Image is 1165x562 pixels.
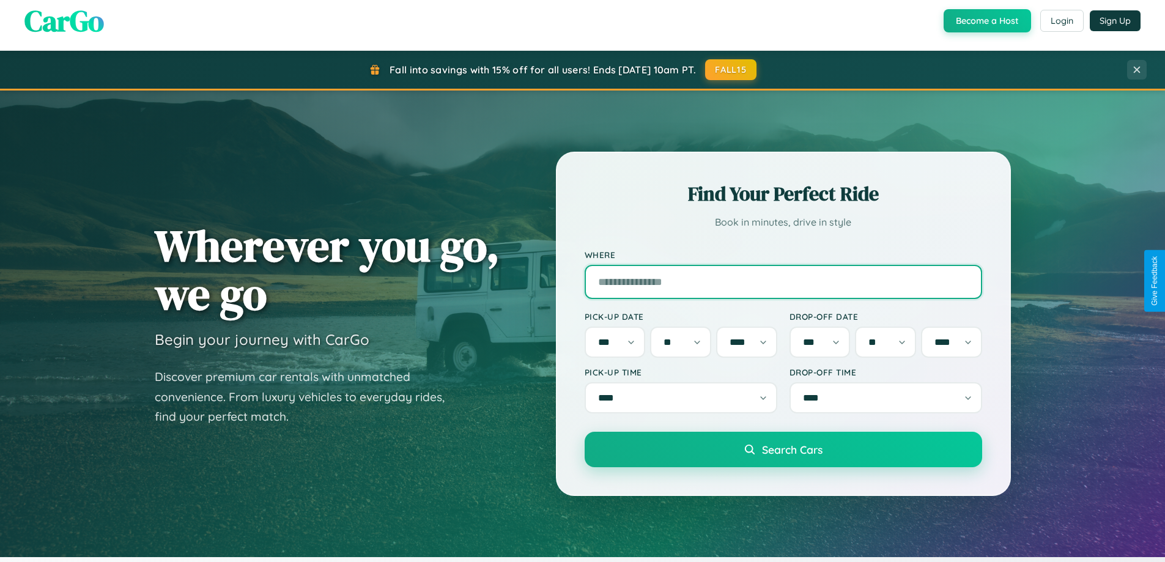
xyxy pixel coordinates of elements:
button: Search Cars [585,432,982,467]
h3: Begin your journey with CarGo [155,330,369,349]
span: CarGo [24,1,104,41]
button: Sign Up [1090,10,1141,31]
button: Become a Host [944,9,1031,32]
p: Book in minutes, drive in style [585,213,982,231]
label: Drop-off Time [790,367,982,377]
div: Give Feedback [1150,256,1159,306]
p: Discover premium car rentals with unmatched convenience. From luxury vehicles to everyday rides, ... [155,367,460,427]
span: Search Cars [762,443,823,456]
label: Pick-up Date [585,311,777,322]
label: Where [585,250,982,260]
label: Pick-up Time [585,367,777,377]
button: Login [1040,10,1084,32]
h2: Find Your Perfect Ride [585,180,982,207]
button: FALL15 [705,59,756,80]
h1: Wherever you go, we go [155,221,500,318]
label: Drop-off Date [790,311,982,322]
span: Fall into savings with 15% off for all users! Ends [DATE] 10am PT. [390,64,696,76]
